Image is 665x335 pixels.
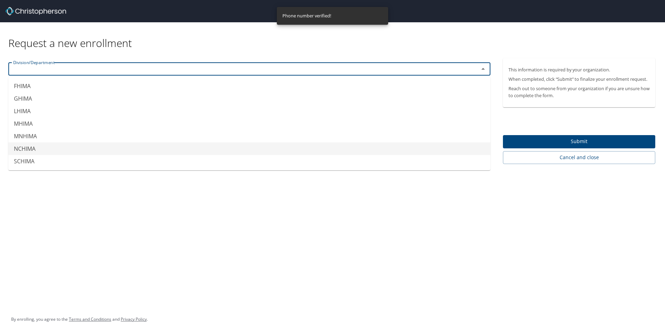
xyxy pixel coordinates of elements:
[8,142,490,155] li: NCHIMA
[508,153,650,162] span: Cancel and close
[8,92,490,105] li: GHIMA
[508,67,650,73] p: This information is required by your organization.
[508,137,650,146] span: Submit
[6,7,66,15] img: cbt logo
[8,105,490,117] li: LHIMA
[8,117,490,130] li: MHIMA
[282,9,331,23] div: Phone number verified!
[8,22,661,50] div: Request a new enrollment
[8,130,490,142] li: MNHIMA
[503,135,655,149] button: Submit
[508,76,650,83] p: When completed, click “Submit” to finalize your enrollment request.
[11,311,148,328] div: By enrolling, you agree to the and .
[69,316,111,322] a: Terms and Conditions
[121,316,147,322] a: Privacy Policy
[8,80,490,92] li: FHIMA
[8,155,490,167] li: SCHIMA
[508,85,650,99] p: Reach out to someone from your organization if you are unsure how to complete the form.
[478,64,488,74] button: Close
[503,151,655,164] button: Cancel and close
